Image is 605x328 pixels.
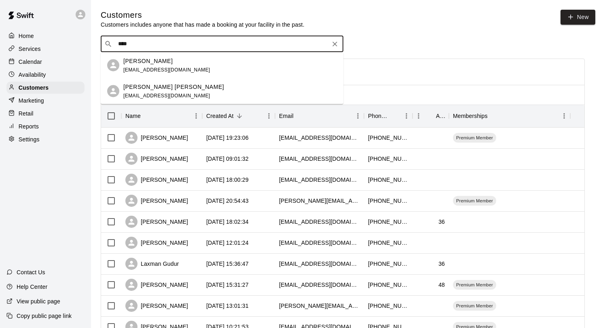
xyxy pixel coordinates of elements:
[206,176,249,184] div: 2025-09-10 18:00:29
[206,105,234,127] div: Created At
[6,95,85,107] a: Marketing
[368,176,408,184] div: +15129241556
[125,195,188,207] div: [PERSON_NAME]
[123,82,224,91] p: [PERSON_NAME] [PERSON_NAME]
[279,105,294,127] div: Email
[279,155,360,163] div: mdamian5@yahoo.com
[368,218,408,226] div: +14193457536
[19,45,41,53] p: Services
[234,110,245,122] button: Sort
[6,133,85,145] a: Settings
[453,196,496,206] div: Premium Member
[202,105,275,127] div: Created At
[125,279,188,291] div: [PERSON_NAME]
[453,280,496,290] div: Premium Member
[352,110,364,122] button: Menu
[294,110,305,122] button: Sort
[206,197,249,205] div: 2025-09-08 20:54:43
[206,302,249,310] div: 2025-09-04 13:01:31
[19,109,34,118] p: Retail
[436,105,445,127] div: Age
[279,239,360,247] div: info@maruccieliteatx.com
[279,281,360,289] div: scarletkirby16@gmail.com
[101,10,305,21] h5: Customers
[19,135,40,143] p: Settings
[453,303,496,309] span: Premium Member
[19,97,44,105] p: Marketing
[279,134,360,142] div: adamdw04@yahoo.com
[125,132,188,144] div: [PERSON_NAME]
[279,302,360,310] div: yeung.elizabeth@gmail.com
[449,105,570,127] div: Memberships
[453,105,488,127] div: Memberships
[368,302,408,310] div: +15122434563
[368,281,408,289] div: +15127515934
[438,218,445,226] div: 36
[123,93,210,98] span: [EMAIL_ADDRESS][DOMAIN_NAME]
[6,107,85,120] div: Retail
[19,122,39,130] p: Reports
[558,110,570,122] button: Menu
[6,30,85,42] a: Home
[107,85,119,97] div: Beck Sitz
[125,237,188,249] div: [PERSON_NAME]
[389,110,400,122] button: Sort
[438,281,445,289] div: 48
[263,110,275,122] button: Menu
[141,110,152,122] button: Sort
[453,301,496,311] div: Premium Member
[206,239,249,247] div: 2025-09-05 12:01:24
[17,268,45,276] p: Contact Us
[206,281,249,289] div: 2025-09-04 15:31:27
[107,59,119,71] div: Jori Sitz
[275,105,364,127] div: Email
[19,32,34,40] p: Home
[206,218,249,226] div: 2025-09-06 18:02:34
[368,197,408,205] div: +15126357214
[368,105,389,127] div: Phone Number
[425,110,436,122] button: Sort
[125,300,188,312] div: [PERSON_NAME]
[6,69,85,81] a: Availability
[279,218,360,226] div: mrembowski89@gmail.com
[206,260,249,268] div: 2025-09-04 15:36:47
[279,260,360,268] div: sandeep.laxman89@gmail.com
[6,56,85,68] a: Calendar
[412,105,449,127] div: Age
[6,82,85,94] a: Customers
[453,135,496,141] span: Premium Member
[17,312,72,320] p: Copy public page link
[125,153,188,165] div: [PERSON_NAME]
[368,155,408,163] div: +15125458972
[279,197,360,205] div: matthew.r.voss@gmail.com
[561,10,595,25] a: New
[123,67,210,72] span: [EMAIL_ADDRESS][DOMAIN_NAME]
[125,216,188,228] div: [PERSON_NAME]
[368,134,408,142] div: +15127697218
[121,105,202,127] div: Name
[6,43,85,55] a: Services
[368,260,408,268] div: +12242009005
[101,21,305,29] p: Customers includes anyone that has made a booking at your facility in the past.
[400,110,412,122] button: Menu
[329,38,341,50] button: Clear
[19,84,49,92] p: Customers
[438,260,445,268] div: 36
[364,105,412,127] div: Phone Number
[6,120,85,132] a: Reports
[206,134,249,142] div: 2025-09-11 19:23:06
[453,133,496,143] div: Premium Member
[17,297,60,305] p: View public page
[125,174,188,186] div: [PERSON_NAME]
[123,57,173,65] p: [PERSON_NAME]
[17,283,47,291] p: Help Center
[412,110,425,122] button: Menu
[279,176,360,184] div: donna77995@gmail.com
[101,36,343,52] div: Search customers by name or email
